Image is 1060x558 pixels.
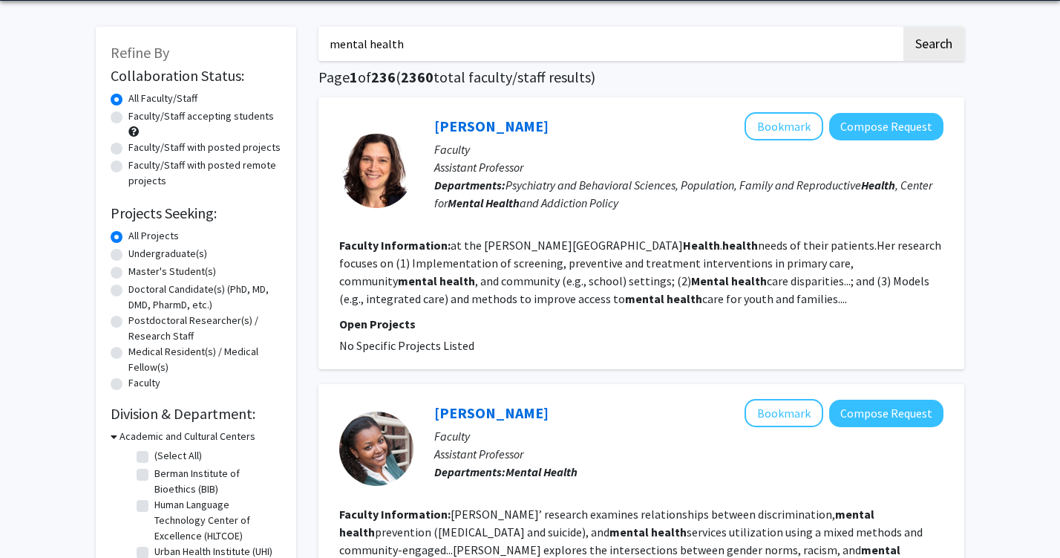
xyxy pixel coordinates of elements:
button: Compose Request to Rheanna Platt [829,113,943,140]
b: Mental [691,273,729,288]
label: Postdoctoral Researcher(s) / Research Staff [128,313,281,344]
a: [PERSON_NAME] [434,117,549,135]
b: Faculty Information: [339,238,451,253]
b: health [339,525,375,539]
fg-read-more: at the [PERSON_NAME][GEOGRAPHIC_DATA] . needs of their patients.Her research focuses on (1) Imple... [339,238,941,306]
label: Doctoral Candidate(s) (PhD, MD, DMD, PharmD, etc.) [128,282,281,313]
label: Faculty/Staff with posted projects [128,140,281,155]
label: Berman Institute of Bioethics (BIB) [154,466,278,497]
b: mental [609,525,649,539]
p: Faculty [434,140,943,158]
button: Add Leslie Adams to Bookmarks [745,399,823,427]
b: Departments: [434,178,506,192]
b: Health [485,195,520,210]
b: Faculty Information: [339,507,451,522]
label: Human Language Technology Center of Excellence (HLTCOE) [154,497,278,544]
h2: Projects Seeking: [111,204,281,222]
b: Mental [506,464,541,479]
p: Faculty [434,427,943,445]
b: mental [625,291,664,306]
p: Open Projects [339,315,943,333]
b: health [667,291,702,306]
span: No Specific Projects Listed [339,338,474,353]
span: 2360 [401,68,434,86]
p: Assistant Professor [434,158,943,176]
input: Search Keywords [318,27,901,61]
h2: Collaboration Status: [111,67,281,85]
button: Compose Request to Leslie Adams [829,400,943,427]
b: mental [398,273,437,288]
label: Undergraduate(s) [128,246,207,262]
b: health [731,273,767,288]
h2: Division & Department: [111,405,281,423]
b: Mental [448,195,483,210]
b: mental [835,507,874,522]
b: mental [861,542,900,557]
b: health [722,238,758,253]
h1: Page of ( total faculty/staff results) [318,68,964,86]
span: Refine By [111,43,169,62]
label: Faculty [128,375,160,391]
b: Departments: [434,464,506,479]
b: health [439,273,475,288]
span: 1 [350,68,358,86]
span: Psychiatry and Behavioral Sciences, Population, Family and Reproductive , Center for and Addictio... [434,178,932,210]
label: Medical Resident(s) / Medical Fellow(s) [128,344,281,375]
b: health [651,525,687,539]
b: Health [683,238,720,253]
label: (Select All) [154,448,202,464]
label: Faculty/Staff accepting students [128,108,274,124]
span: 236 [371,68,396,86]
label: Master's Student(s) [128,264,216,279]
label: Faculty/Staff with posted remote projects [128,158,281,189]
button: Search [903,27,964,61]
a: [PERSON_NAME] [434,403,549,422]
iframe: Chat [11,491,63,547]
p: Assistant Professor [434,445,943,463]
label: All Faculty/Staff [128,91,197,106]
b: Health [861,178,895,192]
button: Add Rheanna Platt to Bookmarks [745,112,823,140]
label: All Projects [128,228,179,244]
b: Health [543,464,578,479]
h3: Academic and Cultural Centers [120,429,255,444]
